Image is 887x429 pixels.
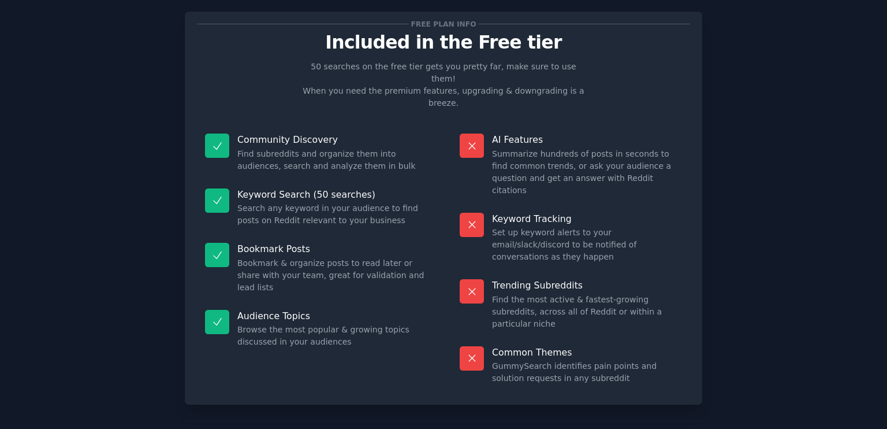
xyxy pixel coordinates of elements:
p: Common Themes [492,346,682,358]
dd: GummySearch identifies pain points and solution requests in any subreddit [492,360,682,384]
dd: Find subreddits and organize them into audiences, search and analyze them in bulk [237,148,427,172]
p: Bookmark Posts [237,243,427,255]
p: Keyword Search (50 searches) [237,188,427,201]
dd: Set up keyword alerts to your email/slack/discord to be notified of conversations as they happen [492,227,682,263]
p: Audience Topics [237,310,427,322]
p: AI Features [492,134,682,146]
p: 50 searches on the free tier gets you pretty far, make sure to use them! When you need the premiu... [298,61,589,109]
p: Keyword Tracking [492,213,682,225]
dd: Bookmark & organize posts to read later or share with your team, great for validation and lead lists [237,257,427,294]
p: Trending Subreddits [492,279,682,291]
dd: Summarize hundreds of posts in seconds to find common trends, or ask your audience a question and... [492,148,682,197]
dd: Search any keyword in your audience to find posts on Reddit relevant to your business [237,202,427,227]
span: Free plan info [409,18,478,30]
dd: Find the most active & fastest-growing subreddits, across all of Reddit or within a particular niche [492,294,682,330]
p: Included in the Free tier [197,32,690,53]
dd: Browse the most popular & growing topics discussed in your audiences [237,324,427,348]
p: Community Discovery [237,134,427,146]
